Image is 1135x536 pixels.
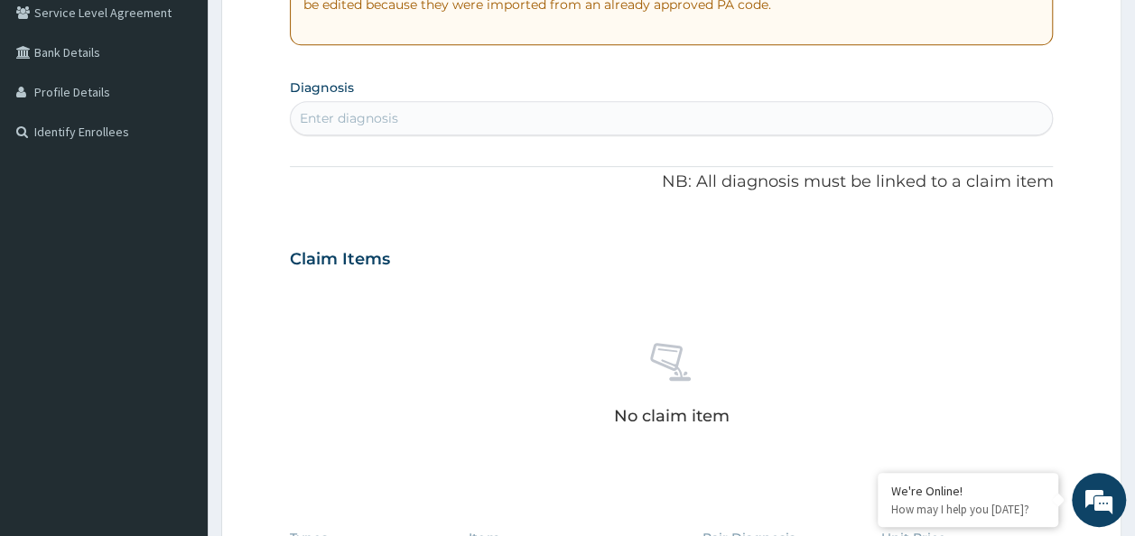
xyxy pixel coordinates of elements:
[300,109,398,127] div: Enter diagnosis
[105,156,249,338] span: We're online!
[891,502,1045,517] p: How may I help you today?
[33,90,73,135] img: d_794563401_company_1708531726252_794563401
[94,101,303,125] div: Chat with us now
[290,250,390,270] h3: Claim Items
[290,171,1054,194] p: NB: All diagnosis must be linked to a claim item
[614,407,730,425] p: No claim item
[290,79,354,97] label: Diagnosis
[9,350,344,413] textarea: Type your message and hit 'Enter'
[891,483,1045,499] div: We're Online!
[296,9,340,52] div: Minimize live chat window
